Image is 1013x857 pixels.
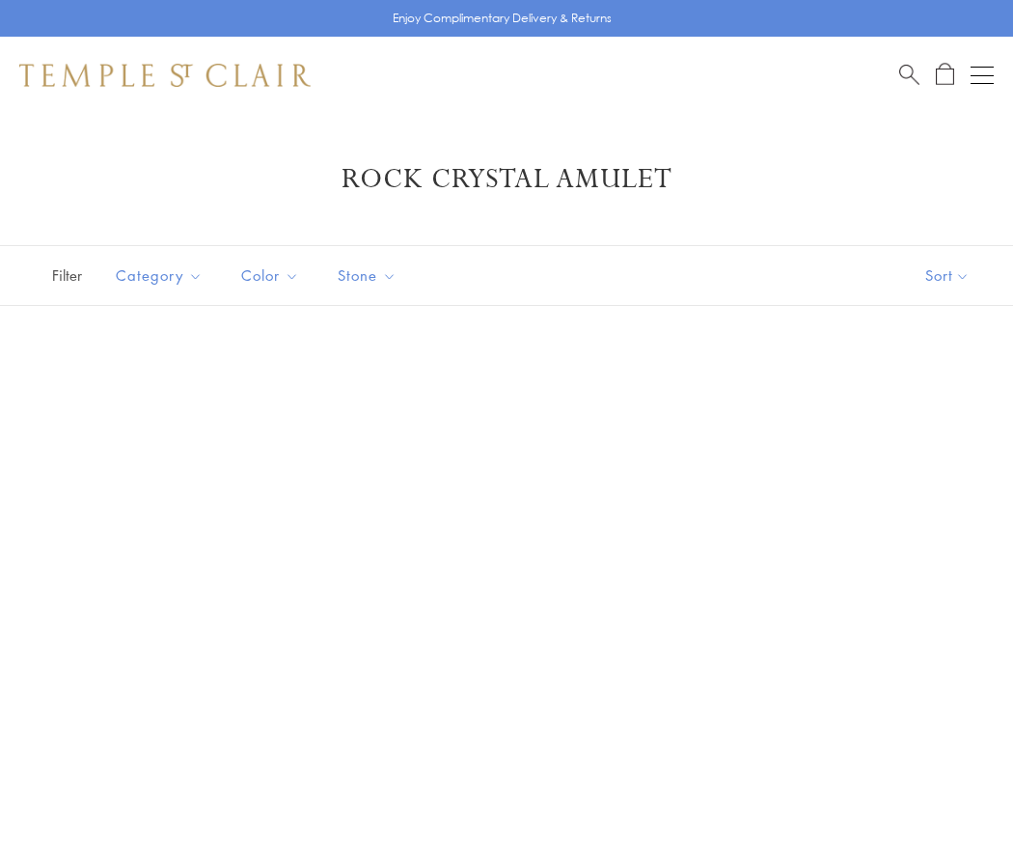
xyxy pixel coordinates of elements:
[227,254,314,297] button: Color
[323,254,411,297] button: Stone
[328,263,411,288] span: Stone
[971,64,994,87] button: Open navigation
[393,9,612,28] p: Enjoy Complimentary Delivery & Returns
[19,64,311,87] img: Temple St. Clair
[936,63,954,87] a: Open Shopping Bag
[48,162,965,197] h1: Rock Crystal Amulet
[882,246,1013,305] button: Show sort by
[101,254,217,297] button: Category
[106,263,217,288] span: Category
[232,263,314,288] span: Color
[899,63,919,87] a: Search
